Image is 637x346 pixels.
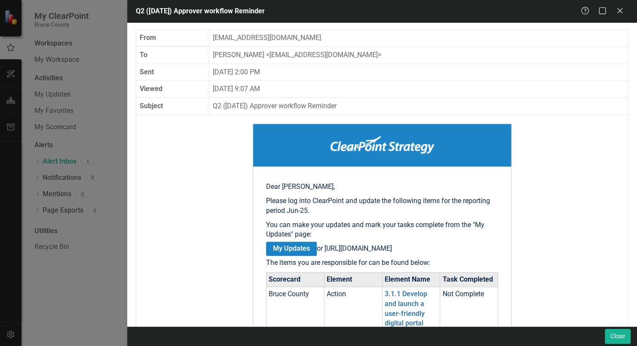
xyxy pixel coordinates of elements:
th: Scorecard [266,272,325,287]
td: Q2 ([DATE]) Approver workflow Reminder [209,98,628,115]
th: Element Name [382,272,440,287]
span: Q2 ([DATE]) Approver workflow Reminder [136,7,264,15]
p: You can make your updates and mark your tasks complete from the "My Updates" page: [266,220,498,240]
th: Element [324,272,382,287]
span: < [266,51,269,59]
td: [EMAIL_ADDRESS][DOMAIN_NAME] [209,29,628,46]
th: Sent [136,64,209,81]
td: [PERSON_NAME] [EMAIL_ADDRESS][DOMAIN_NAME] [209,46,628,64]
th: Subject [136,98,209,115]
p: The items you are responsible for can be found below: [266,258,498,268]
span: > [378,51,381,59]
td: [DATE] 2:00 PM [209,64,628,81]
td: [DATE] 9:07 AM [209,81,628,98]
th: From [136,29,209,46]
th: Viewed [136,81,209,98]
th: To [136,46,209,64]
img: ClearPoint Strategy [331,136,434,154]
th: Task Completed [440,272,498,287]
p: Dear [PERSON_NAME], [266,182,498,192]
p: Please log into ClearPoint and update the following items for the reporting period Jun-25. [266,196,498,216]
p: or [URL][DOMAIN_NAME] [266,244,498,254]
button: Close [605,329,631,344]
a: My Updates [266,242,317,256]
